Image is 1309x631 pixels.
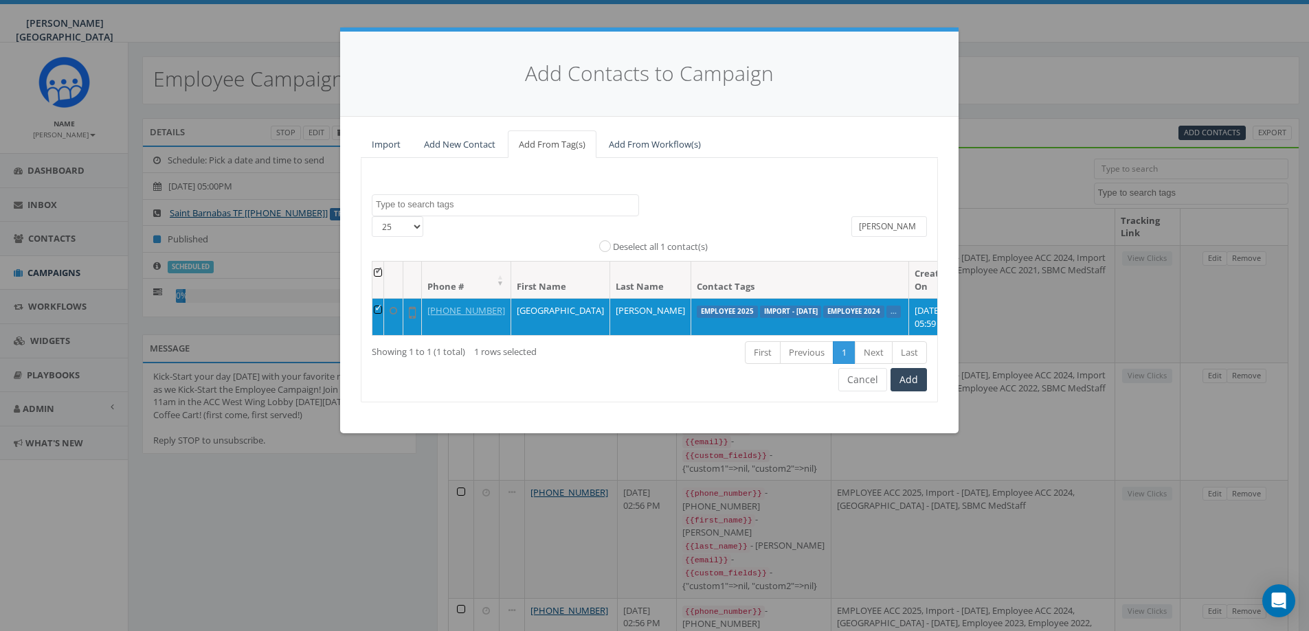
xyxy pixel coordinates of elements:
[598,130,712,159] a: Add From Workflow(s)
[891,368,927,391] button: Add
[745,341,781,364] a: First
[909,298,969,335] td: [DATE] 05:59 PM
[511,298,610,335] td: [GEOGRAPHIC_DATA]
[780,341,833,364] a: Previous
[855,341,893,364] a: Next
[833,341,855,364] a: 1
[1262,584,1295,617] div: Open Intercom Messenger
[610,298,691,335] td: [PERSON_NAME]
[892,341,927,364] a: Last
[909,262,969,298] th: Created On: activate to sort column ascending
[427,304,505,317] a: [PHONE_NUMBER]
[413,130,506,159] a: Add New Contact
[508,130,596,159] a: Add From Tag(s)
[760,306,822,318] label: Import - [DATE]
[613,240,708,254] label: Deselect all 1 contact(s)
[511,262,610,298] th: First Name
[610,262,691,298] th: Last Name
[823,306,884,318] label: Employee 2024
[361,59,938,89] h4: Add Contacts to Campaign
[691,262,909,298] th: Contact Tags
[891,307,897,316] a: ...
[361,130,412,159] a: Import
[838,368,887,391] button: Cancel
[474,345,537,358] span: 1 rows selected
[851,216,927,237] input: Type to search
[697,306,758,318] label: EMPLOYEE 2025
[422,262,511,298] th: Phone #: activate to sort column ascending
[372,340,591,358] div: Showing 1 to 1 (1 total)
[376,198,638,211] textarea: Search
